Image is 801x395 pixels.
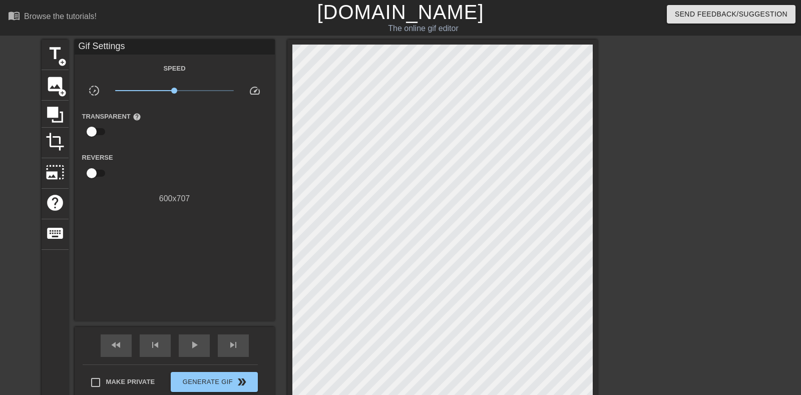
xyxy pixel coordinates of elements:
button: Generate Gif [171,372,257,392]
a: [DOMAIN_NAME] [317,1,484,23]
span: keyboard [46,224,65,243]
span: skip_previous [149,339,161,351]
span: Generate Gif [175,376,253,388]
span: title [46,44,65,63]
span: fast_rewind [110,339,122,351]
span: skip_next [227,339,239,351]
a: Browse the tutorials! [8,10,97,25]
span: crop [46,132,65,151]
span: slow_motion_video [88,85,100,97]
span: photo_size_select_large [46,163,65,182]
label: Reverse [82,153,113,163]
div: 600 x 707 [75,193,275,205]
span: Make Private [106,377,155,387]
span: add_circle [58,89,67,97]
label: Speed [163,64,185,74]
span: menu_book [8,10,20,22]
button: Send Feedback/Suggestion [667,5,795,24]
span: speed [249,85,261,97]
span: image [46,75,65,94]
span: double_arrow [236,376,248,388]
span: Send Feedback/Suggestion [675,8,787,21]
div: Browse the tutorials! [24,12,97,21]
span: add_circle [58,58,67,67]
span: help [46,193,65,212]
span: help [133,113,141,121]
div: The online gif editor [272,23,574,35]
div: Gif Settings [75,40,275,55]
label: Transparent [82,112,141,122]
span: play_arrow [188,339,200,351]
